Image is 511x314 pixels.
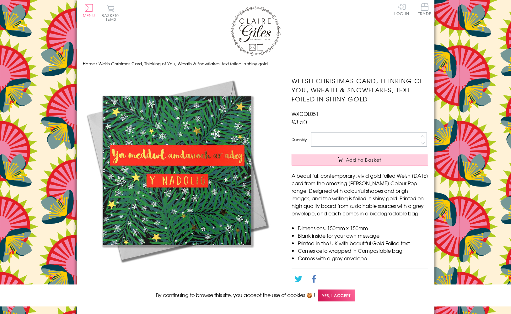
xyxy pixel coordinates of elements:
span: Welsh Christmas Card, Thinking of You, Wreath & Snowflakes, text foiled in shiny gold [99,61,268,67]
li: Dimensions: 150mm x 150mm [298,224,428,232]
p: A beautiful, contemporary, vivid gold foiled Welsh [DATE] card from the amazing [PERSON_NAME] Col... [292,172,428,217]
span: Yes, I accept [318,290,355,302]
li: Comes with a grey envelope [298,254,428,262]
a: Home [83,61,95,67]
li: Printed in the U.K with beautiful Gold Foiled text [298,239,428,247]
span: Trade [418,3,431,15]
span: › [96,61,97,67]
span: £3.50 [292,117,307,126]
li: Comes cello wrapped in Compostable bag [298,247,428,254]
span: WXCOL051 [292,110,319,117]
label: Quantity [292,137,307,143]
img: Claire Giles Greetings Cards [230,6,281,56]
li: Blank inside for your own message [298,232,428,239]
img: Welsh Christmas Card, Thinking of You, Wreath & Snowflakes, text foiled in shiny gold [83,76,271,265]
span: Add to Basket [346,157,382,163]
button: Add to Basket [292,154,428,165]
a: Log In [394,3,409,15]
span: 0 items [105,13,119,22]
a: Trade [418,3,431,17]
button: Menu [83,4,95,17]
button: Basket0 items [102,5,119,21]
nav: breadcrumbs [83,57,428,70]
h1: Welsh Christmas Card, Thinking of You, Wreath & Snowflakes, text foiled in shiny gold [292,76,428,103]
span: Menu [83,13,95,18]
